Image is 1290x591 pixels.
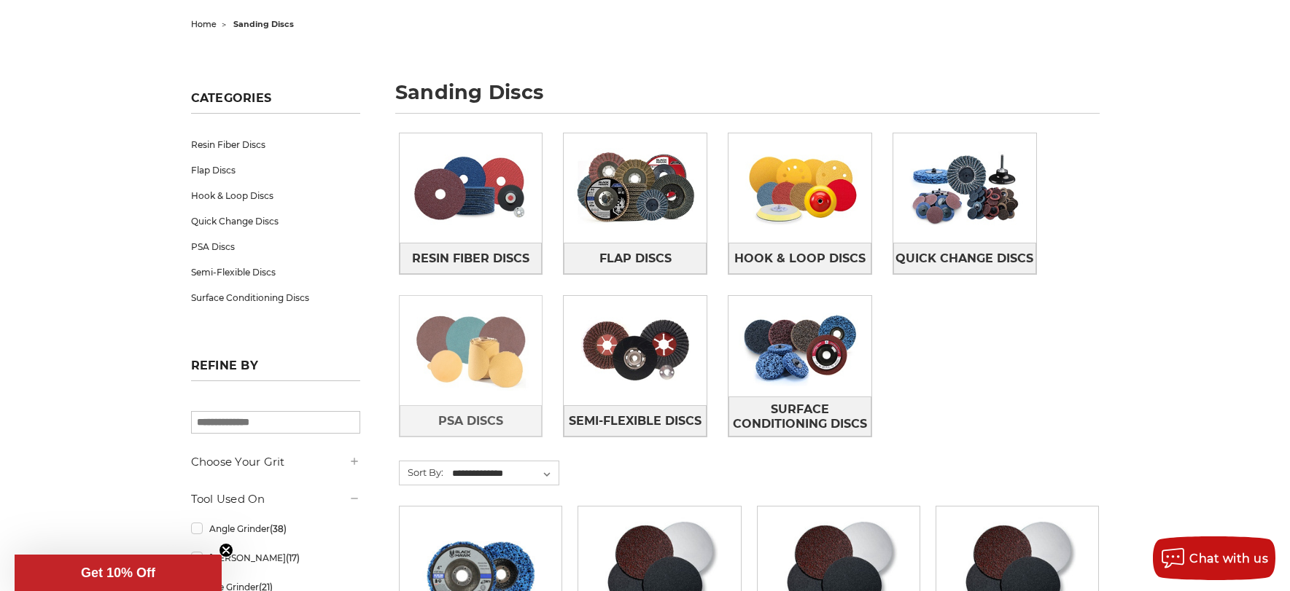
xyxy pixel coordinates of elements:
[728,296,871,396] img: Surface Conditioning Discs
[191,91,360,114] h5: Categories
[191,234,360,259] a: PSA Discs
[438,409,503,434] span: PSA Discs
[191,259,360,285] a: Semi-Flexible Discs
[728,396,871,437] a: Surface Conditioning Discs
[395,82,1100,114] h1: sanding discs
[564,138,707,238] img: Flap Discs
[191,516,360,541] a: Angle Grinder
[893,138,1036,238] img: Quick Change Discs
[729,397,871,437] span: Surface Conditioning Discs
[599,246,672,271] span: Flap Discs
[15,555,222,591] div: Get 10% OffClose teaser
[191,359,360,381] h5: Refine by
[286,552,300,563] span: (17)
[191,453,360,471] h5: Choose Your Grit
[219,543,233,557] button: Close teaser
[569,409,702,434] span: Semi-Flexible Discs
[450,463,559,485] select: Sort By:
[734,246,866,271] span: Hook & Loop Discs
[564,405,707,437] a: Semi-Flexible Discs
[400,243,543,274] a: Resin Fiber Discs
[412,246,529,271] span: Resin Fiber Discs
[191,19,217,29] a: home
[1153,536,1275,580] button: Chat with us
[400,405,543,437] a: PSA Discs
[233,19,294,29] span: sanding discs
[1189,552,1268,565] span: Chat with us
[400,300,543,401] img: PSA Discs
[191,285,360,310] a: Surface Conditioning Discs
[728,243,871,274] a: Hook & Loop Discs
[400,138,543,238] img: Resin Fiber Discs
[191,183,360,208] a: Hook & Loop Discs
[400,461,443,483] label: Sort By:
[191,208,360,234] a: Quick Change Discs
[191,132,360,157] a: Resin Fiber Discs
[191,545,360,571] a: [PERSON_NAME]
[728,138,871,238] img: Hook & Loop Discs
[191,490,360,508] h5: Tool Used On
[564,300,707,401] img: Semi-Flexible Discs
[81,565,155,580] span: Get 10% Off
[564,243,707,274] a: Flap Discs
[191,157,360,183] a: Flap Discs
[893,243,1036,274] a: Quick Change Discs
[270,523,287,534] span: (38)
[895,246,1033,271] span: Quick Change Discs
